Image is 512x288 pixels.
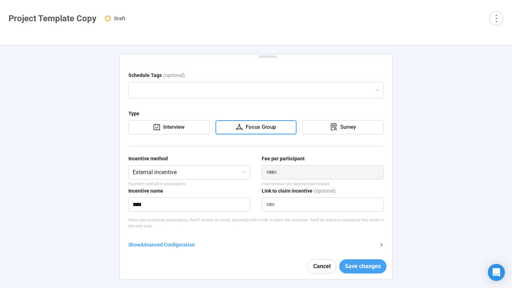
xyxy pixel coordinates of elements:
div: Link to claim incentive [262,187,313,195]
span: deployment-unit [236,123,243,131]
div: Open Intercom Messenger [488,264,505,281]
span: Cancel [313,262,331,271]
div: Schedule Tags [128,71,162,79]
div: Show Advanced Configuration [128,241,375,249]
p: Payment method to participants [128,181,250,187]
div: Focus Group [243,123,276,132]
span: Draft [114,16,126,21]
div: Fee per participant [262,155,305,162]
p: When you incentivize participants, they'll receive an email, optionally with a link to claim the ... [128,217,384,229]
button: Cancel [308,259,336,273]
span: carry-out [153,123,160,131]
div: Fixed amount per approved participant [262,181,384,187]
h1: Project Template Copy [9,13,96,23]
div: (optional) [314,187,336,198]
div: Interview [160,123,185,132]
button: Save changes [339,259,386,273]
button: more [489,11,503,26]
div: Incentive method [128,155,168,162]
span: right [379,243,384,247]
div: ShowAdvanced Configuration [128,241,384,249]
div: Incentive name [128,187,163,195]
span: External incentive [133,166,246,179]
span: more [491,13,501,23]
div: (optional) [163,71,185,82]
div: Type [128,110,139,117]
span: solution [330,123,337,131]
span: Save changes [345,262,381,271]
div: Survey [337,123,356,132]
